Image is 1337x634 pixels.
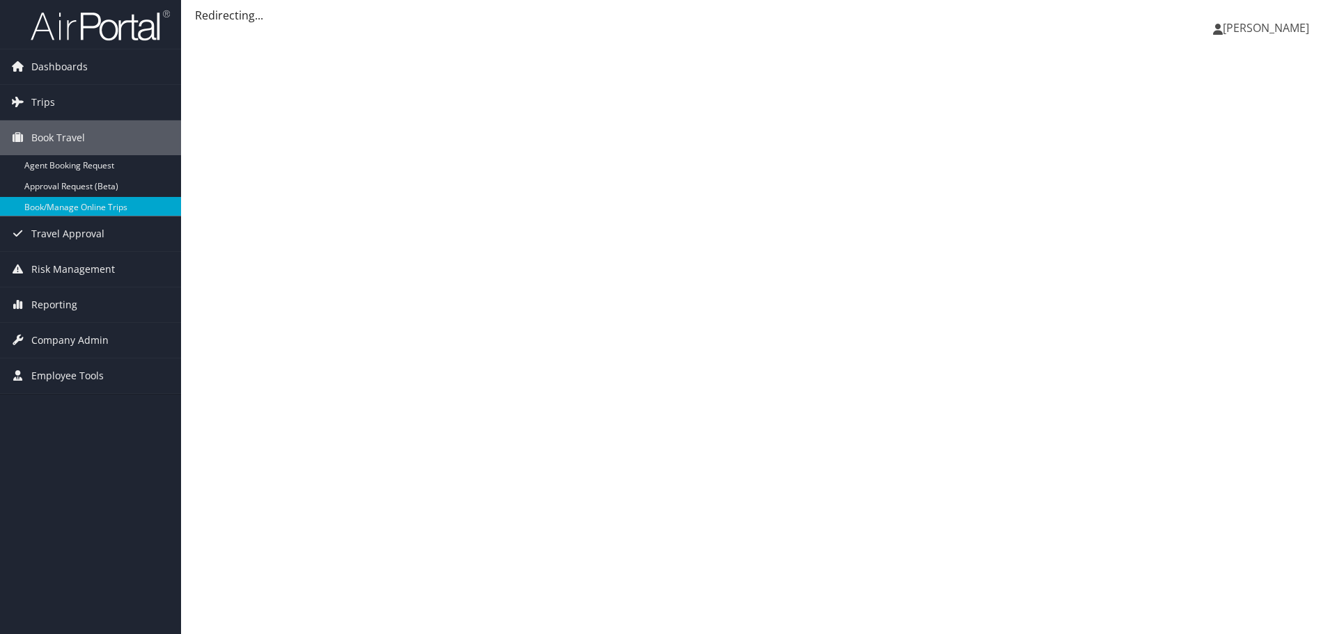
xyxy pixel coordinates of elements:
[1223,20,1309,35] span: [PERSON_NAME]
[31,216,104,251] span: Travel Approval
[1213,7,1323,49] a: [PERSON_NAME]
[31,287,77,322] span: Reporting
[31,120,85,155] span: Book Travel
[31,49,88,84] span: Dashboards
[31,358,104,393] span: Employee Tools
[31,323,109,358] span: Company Admin
[31,85,55,120] span: Trips
[31,252,115,287] span: Risk Management
[195,7,1323,24] div: Redirecting...
[31,9,170,42] img: airportal-logo.png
